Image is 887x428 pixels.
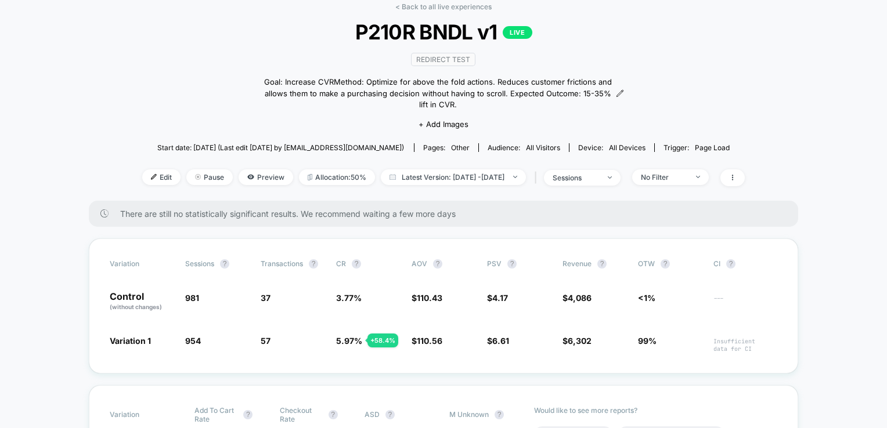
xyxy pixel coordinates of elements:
button: ? [433,259,442,269]
img: rebalance [308,174,312,180]
span: There are still no statistically significant results. We recommend waiting a few more days [120,209,775,219]
p: Control [110,292,174,311]
span: 37 [261,293,271,303]
p: Would like to see more reports? [534,406,777,415]
span: CI [713,259,777,269]
span: P210R BNDL v1 [172,20,715,44]
img: end [513,176,517,178]
span: Device: [569,143,654,152]
button: ? [309,259,318,269]
span: Revenue [563,259,592,268]
span: Start date: [DATE] (Last edit [DATE] by [EMAIL_ADDRESS][DOMAIN_NAME]) [157,143,404,152]
img: end [608,176,612,179]
span: other [451,143,470,152]
span: Latest Version: [DATE] - [DATE] [381,169,526,185]
div: Pages: [423,143,470,152]
span: Variation 1 [110,336,151,346]
span: all devices [609,143,646,152]
span: $ [412,293,442,303]
span: 4,086 [568,293,592,303]
span: Goal: Increase CVRMethod: Optimize for above the fold actions. Reduces customer frictions and all... [263,77,614,111]
span: Sessions [185,259,214,268]
span: 5.97 % [336,336,362,346]
span: Redirect Test [411,53,475,66]
span: AOV [412,259,427,268]
p: LIVE [503,26,532,39]
span: 110.43 [417,293,442,303]
span: All Visitors [526,143,560,152]
span: 6,302 [568,336,592,346]
a: < Back to all live experiences [395,2,492,11]
span: $ [487,293,508,303]
span: Pause [186,169,233,185]
span: $ [412,336,442,346]
span: Checkout Rate [280,406,323,423]
img: end [195,174,201,180]
button: ? [243,410,253,419]
span: Edit [142,169,181,185]
img: end [696,176,700,178]
span: | [532,169,544,186]
span: OTW [638,259,702,269]
span: (without changes) [110,303,162,310]
button: ? [495,410,504,419]
button: ? [220,259,229,269]
span: CR [336,259,346,268]
span: Variation [110,406,174,423]
span: Add To Cart Rate [194,406,237,423]
span: M Unknown [449,410,489,419]
div: + 58.4 % [367,333,398,347]
span: ASD [365,410,380,419]
button: ? [597,259,607,269]
button: ? [352,259,361,269]
span: $ [563,293,592,303]
span: 4.17 [492,293,508,303]
span: $ [563,336,592,346]
button: ? [661,259,670,269]
span: + Add Images [419,119,468,129]
span: 110.56 [417,336,442,346]
span: Insufficient data for CI [713,338,777,353]
img: edit [151,174,157,180]
div: Audience: [488,143,560,152]
span: Variation [110,259,174,269]
button: ? [726,259,735,269]
button: ? [329,410,338,419]
div: sessions [553,173,599,182]
span: 954 [185,336,201,346]
span: Preview [239,169,293,185]
span: Allocation: 50% [299,169,375,185]
span: --- [713,295,777,311]
span: PSV [487,259,502,268]
button: ? [507,259,517,269]
span: Page Load [695,143,730,152]
span: 99% [638,336,657,346]
span: 3.77 % [336,293,362,303]
span: Transactions [261,259,303,268]
button: ? [385,410,395,419]
span: 6.61 [492,336,509,346]
span: 981 [185,293,199,303]
span: 57 [261,336,271,346]
img: calendar [390,174,396,180]
div: No Filter [641,173,687,182]
span: <1% [638,293,655,303]
span: $ [487,336,509,346]
div: Trigger: [664,143,730,152]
